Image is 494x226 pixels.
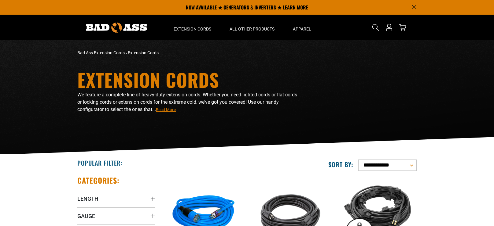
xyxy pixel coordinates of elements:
nav: breadcrumbs [77,50,300,56]
summary: Apparel [284,15,320,40]
p: We feature a complete line of heavy-duty extension cords. Whether you need lighted cords or flat ... [77,91,300,113]
img: Bad Ass Extension Cords [86,23,147,33]
span: Apparel [293,26,311,32]
label: Sort by: [328,160,353,168]
span: Extension Cords [174,26,211,32]
a: Bad Ass Extension Cords [77,50,125,55]
summary: All Other Products [220,15,284,40]
h2: Popular Filter: [77,159,122,167]
summary: Gauge [77,207,155,224]
summary: Extension Cords [164,15,220,40]
span: Extension Cords [128,50,159,55]
h1: Extension Cords [77,70,300,89]
span: Gauge [77,213,95,220]
summary: Length [77,190,155,207]
span: Length [77,195,98,202]
span: › [126,50,127,55]
h2: Categories: [77,176,120,185]
span: All Other Products [230,26,275,32]
span: Read More [156,107,176,112]
summary: Search [371,23,381,32]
